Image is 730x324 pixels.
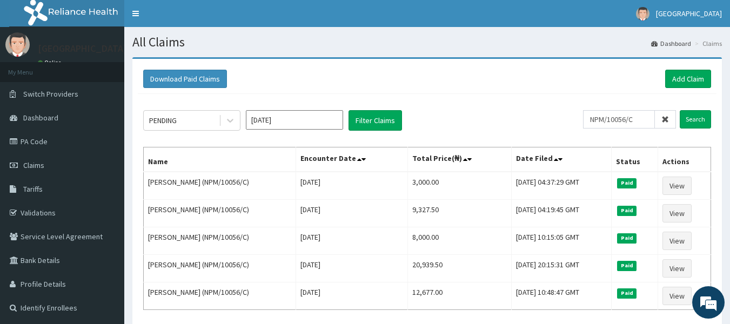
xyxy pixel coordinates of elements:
td: [DATE] [296,255,407,282]
a: Add Claim [665,70,711,88]
td: [DATE] 10:15:05 GMT [512,227,612,255]
td: 8,000.00 [408,227,512,255]
span: Paid [617,206,637,215]
li: Claims [692,39,722,48]
span: We're online! [63,94,149,204]
th: Total Price(₦) [408,147,512,172]
td: [DATE] [296,227,407,255]
a: View [662,232,692,250]
span: Paid [617,178,637,188]
p: [GEOGRAPHIC_DATA] [38,44,127,53]
a: View [662,177,692,195]
span: [GEOGRAPHIC_DATA] [656,9,722,18]
td: [DATE] 20:15:31 GMT [512,255,612,282]
td: [DATE] 10:48:47 GMT [512,282,612,310]
span: Dashboard [23,113,58,123]
th: Actions [658,147,711,172]
td: [DATE] [296,282,407,310]
img: User Image [5,32,30,57]
a: Online [38,59,64,66]
button: Download Paid Claims [143,70,227,88]
button: Filter Claims [349,110,402,131]
span: Paid [617,288,637,298]
input: Search by HMO ID [583,110,655,129]
td: [DATE] 04:37:29 GMT [512,172,612,200]
th: Name [144,147,296,172]
td: [DATE] [296,200,407,227]
span: Paid [617,261,637,271]
td: [PERSON_NAME] (NPM/10056/C) [144,227,296,255]
div: PENDING [149,115,177,126]
a: Dashboard [651,39,691,48]
img: d_794563401_company_1708531726252_794563401 [20,54,44,81]
th: Status [612,147,658,172]
span: Claims [23,160,44,170]
div: Minimize live chat window [177,5,203,31]
div: Chat with us now [56,60,182,75]
span: Tariffs [23,184,43,194]
td: [DATE] 04:19:45 GMT [512,200,612,227]
td: [DATE] [296,172,407,200]
td: 9,327.50 [408,200,512,227]
input: Select Month and Year [246,110,343,130]
td: 12,677.00 [408,282,512,310]
a: View [662,259,692,278]
td: [PERSON_NAME] (NPM/10056/C) [144,282,296,310]
h1: All Claims [132,35,722,49]
td: [PERSON_NAME] (NPM/10056/C) [144,255,296,282]
th: Date Filed [512,147,612,172]
td: [PERSON_NAME] (NPM/10056/C) [144,200,296,227]
a: View [662,204,692,222]
span: Paid [617,233,637,243]
span: Switch Providers [23,89,78,99]
a: View [662,287,692,305]
input: Search [680,110,711,129]
td: 3,000.00 [408,172,512,200]
td: [PERSON_NAME] (NPM/10056/C) [144,172,296,200]
td: 20,939.50 [408,255,512,282]
textarea: Type your message and hit 'Enter' [5,212,206,250]
img: User Image [636,7,649,21]
th: Encounter Date [296,147,407,172]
